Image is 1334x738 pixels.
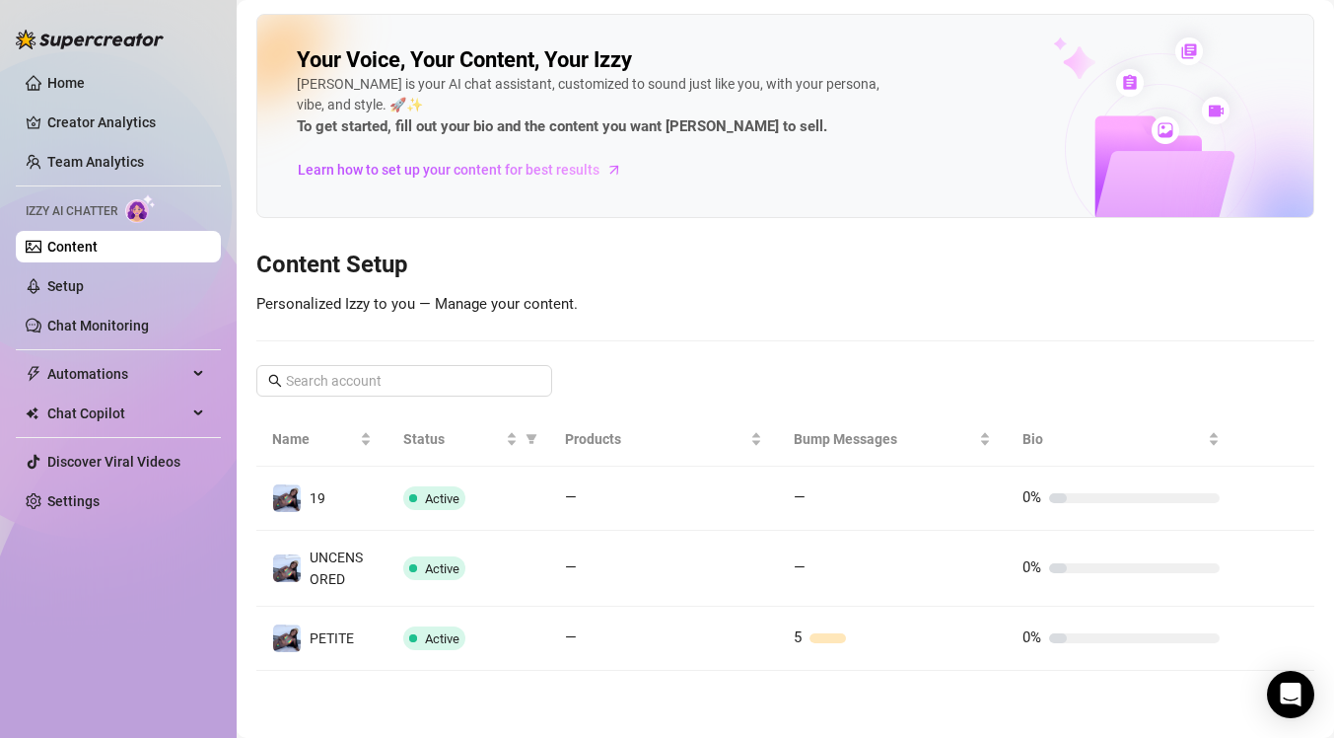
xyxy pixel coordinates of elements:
[565,428,746,450] span: Products
[26,406,38,420] img: Chat Copilot
[794,488,806,506] span: —
[1260,491,1274,505] span: right
[425,561,459,576] span: Active
[425,631,459,646] span: Active
[16,30,164,49] img: logo-BBDzfeDw.svg
[310,550,363,587] span: UNCENSORED
[1267,671,1314,718] div: Open Intercom Messenger
[1022,428,1204,450] span: Bio
[256,412,387,467] th: Name
[387,412,550,467] th: Status
[794,428,975,450] span: Bump Messages
[47,318,149,333] a: Chat Monitoring
[425,491,459,506] span: Active
[604,160,624,180] span: arrow-right
[272,428,356,450] span: Name
[47,239,98,255] a: Content
[47,358,187,390] span: Automations
[297,117,827,135] strong: To get started, fill out your bio and the content you want [PERSON_NAME] to sell.
[273,554,301,582] img: UNCENSORED
[565,558,577,576] span: —
[26,202,117,221] span: Izzy AI Chatter
[565,628,577,646] span: —
[403,428,503,450] span: Status
[47,154,144,170] a: Team Analytics
[1022,488,1041,506] span: 0%
[526,433,537,445] span: filter
[273,484,301,512] img: 19
[778,412,1007,467] th: Bump Messages
[1008,16,1313,217] img: ai-chatter-content-library-cLFOSyPT.png
[125,194,156,223] img: AI Chatter
[256,295,578,313] span: Personalized Izzy to you — Manage your content.
[47,493,100,509] a: Settings
[256,250,1314,281] h3: Content Setup
[794,558,806,576] span: —
[268,374,282,388] span: search
[47,75,85,91] a: Home
[47,398,187,429] span: Chat Copilot
[298,159,599,181] span: Learn how to set up your content for best results
[522,424,541,454] span: filter
[1022,558,1041,576] span: 0%
[297,46,632,74] h2: Your Voice, Your Content, Your Izzy
[47,107,205,138] a: Creator Analytics
[565,488,577,506] span: —
[47,454,180,470] a: Discover Viral Videos
[549,412,778,467] th: Products
[1260,561,1274,575] span: right
[310,630,354,646] span: PETITE
[1251,553,1283,584] button: right
[1007,412,1235,467] th: Bio
[1260,631,1274,645] span: right
[273,625,301,652] img: PETITE
[1251,482,1283,514] button: right
[310,490,325,506] span: 19
[794,628,802,646] span: 5
[286,370,525,392] input: Search account
[297,154,637,185] a: Learn how to set up your content for best results
[1022,628,1041,646] span: 0%
[1251,623,1283,654] button: right
[26,366,41,382] span: thunderbolt
[47,278,84,294] a: Setup
[297,74,888,139] div: [PERSON_NAME] is your AI chat assistant, customized to sound just like you, with your persona, vi...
